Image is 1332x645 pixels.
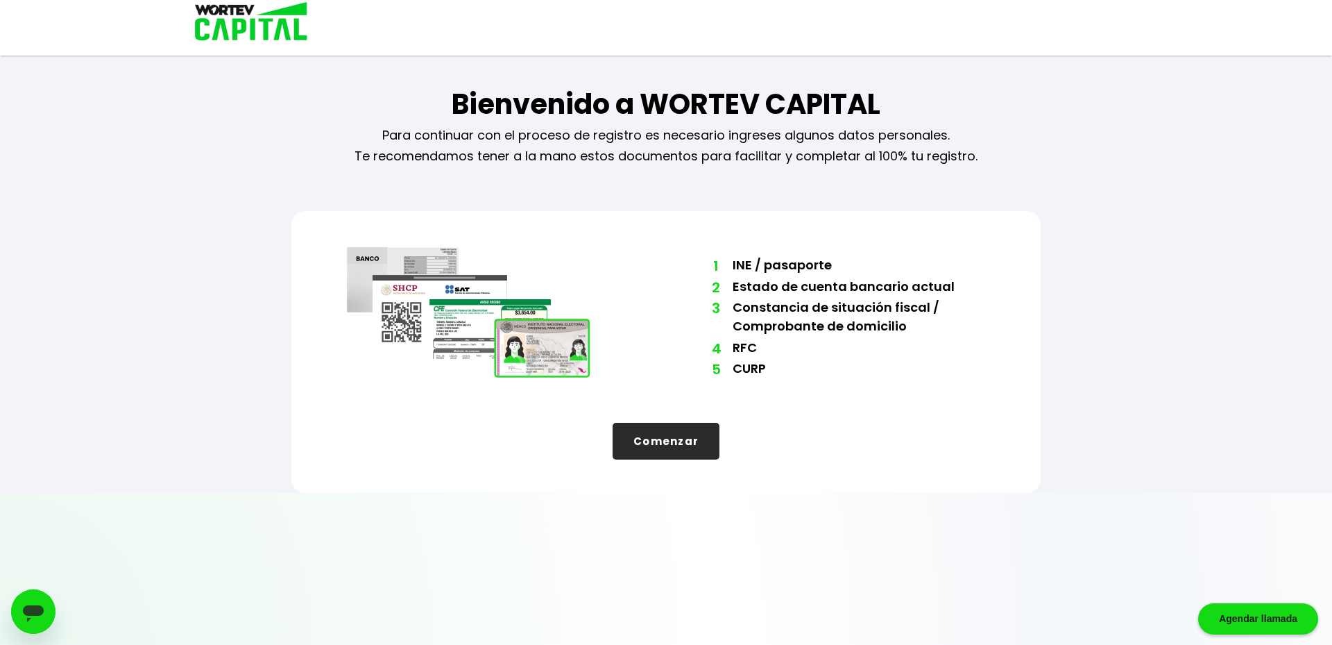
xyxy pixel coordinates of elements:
p: Para continuar con el proceso de registro es necesario ingreses algunos datos personales. Te reco... [355,125,977,167]
span: 1 [712,256,719,276]
button: Comenzar [613,423,719,460]
li: Estado de cuenta bancario actual [733,277,985,299]
li: RFC [733,338,985,360]
span: 3 [712,298,719,319]
li: CURP [733,359,985,380]
h1: Bienvenido a WORTEV CAPITAL [452,83,880,125]
li: INE / pasaporte [733,256,985,277]
iframe: Botón para iniciar la ventana de mensajería [11,589,55,634]
div: Agendar llamada [1198,603,1318,635]
span: 2 [712,277,719,298]
span: 5 [712,359,719,380]
li: Constancia de situación fiscal / Comprobante de domicilio [733,298,985,338]
span: 4 [712,338,719,359]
